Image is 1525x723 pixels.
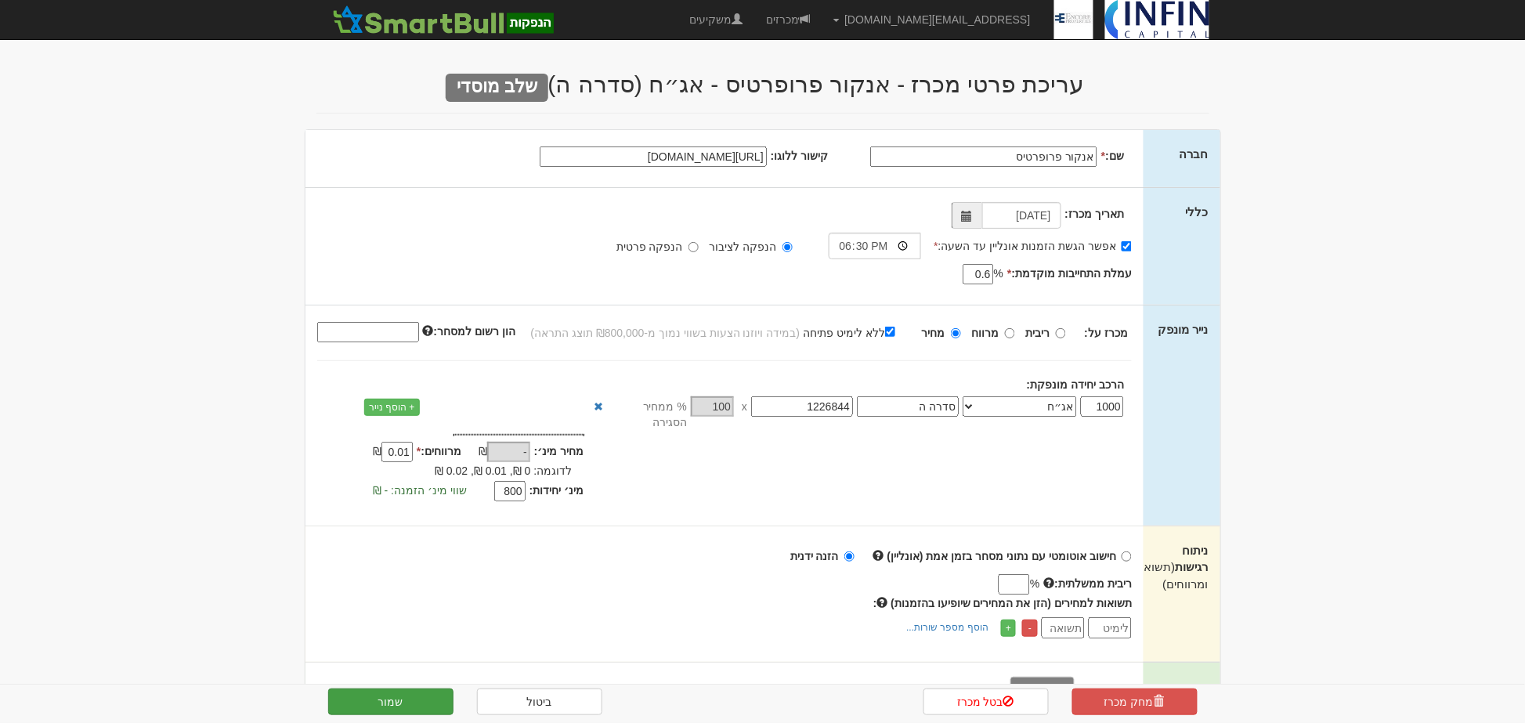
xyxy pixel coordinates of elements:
[417,443,461,459] label: מרווחים:
[1007,266,1132,281] label: עמלת התחייבות מוקדמת:
[446,74,547,102] span: שלב מוסדי
[771,148,829,164] label: קישור ללוגו:
[923,689,1049,715] a: בטל מכרז
[529,483,584,498] label: מינ׳ יחידות:
[691,396,734,417] input: אחוז
[782,242,793,252] input: הנפקה לציבור
[1030,576,1039,591] span: %
[923,683,1004,696] a: קישור לדף הפצה
[616,239,699,255] label: הנפקה פרטית
[885,327,895,337] input: ללא לימיט פתיחה
[461,443,534,462] div: ₪
[844,551,855,562] input: הזנה ידנית
[1122,241,1132,251] input: אפשר הגשת הזמנות אונליין עד השעה:*
[1005,328,1015,338] input: מרווח
[328,689,454,715] button: שמור
[1085,327,1129,339] strong: מכרז על:
[857,396,959,417] input: שם הסדרה *
[316,71,1209,97] h2: עריכת פרטי מכרז - אנקור פרופרטיס - אג״ח (סדרה ה)
[790,550,839,562] strong: הזנה ידנית
[344,443,417,462] div: ₪
[902,619,993,636] a: הוסף מספר שורות...
[934,238,1132,254] label: אפשר הגשת הזמנות אונליין עד השעה:
[1078,683,1128,696] strong: דף הפצה :
[534,443,584,459] label: מחיר מינ׳:
[423,324,515,339] label: הון רשום למסחר:
[1065,206,1125,222] label: תאריך מכרז:
[1158,321,1208,338] label: נייר מונפק
[1122,551,1132,562] input: חישוב אוטומטי עם נתוני מסחר בזמן אמת (אונליין)
[364,399,420,416] a: + הוסף נייר
[1101,148,1124,164] label: שם:
[1180,146,1209,162] label: חברה
[1155,542,1208,592] label: ניתוח רגישות
[1072,689,1198,715] a: מחק מכרז
[1027,378,1124,391] strong: הרכב יחידה מונפקת:
[688,242,699,252] input: הנפקה פרטית
[891,597,1133,609] span: תשואות למחירים (הזן את המחירים שיופיעו בהזמנות)
[972,327,999,339] strong: מרווח
[1022,620,1038,637] a: -
[1001,620,1016,637] a: +
[477,689,602,715] a: ביטול
[1081,396,1124,417] input: כמות
[742,399,747,414] span: x
[609,399,687,430] span: % ממחיר הסגירה
[435,465,572,477] span: לדוגמה: 0 ₪, 0.01 ₪, 0.02 ₪
[803,324,911,341] label: ללא לימיט פתיחה
[1186,204,1209,220] label: כללי
[1010,677,1075,703] label: טען קובץ
[1044,576,1133,591] label: ריבית ממשלתית:
[1133,560,1209,590] span: (תשואות ומרווחים)
[1026,327,1050,339] strong: ריבית
[710,239,793,255] label: הנפקה לציבור
[1089,617,1132,638] input: לימיט
[1042,617,1085,638] input: תשואה
[951,328,961,338] input: מחיר
[751,396,853,417] input: מספר נייר
[1056,328,1066,338] input: ריבית
[373,484,467,497] span: שווי מינ׳ הזמנה: - ₪
[328,4,558,35] img: SmartBull Logo
[887,550,1117,562] strong: חישוב אוטומטי עם נתוני מסחר בזמן אמת (אונליין)
[994,266,1003,281] span: %
[922,327,945,339] strong: מחיר
[873,595,1132,611] label: :
[531,327,800,339] span: (במידה ויוזנו הצעות בשווי נמוך מ-₪800,000 תוצג התראה)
